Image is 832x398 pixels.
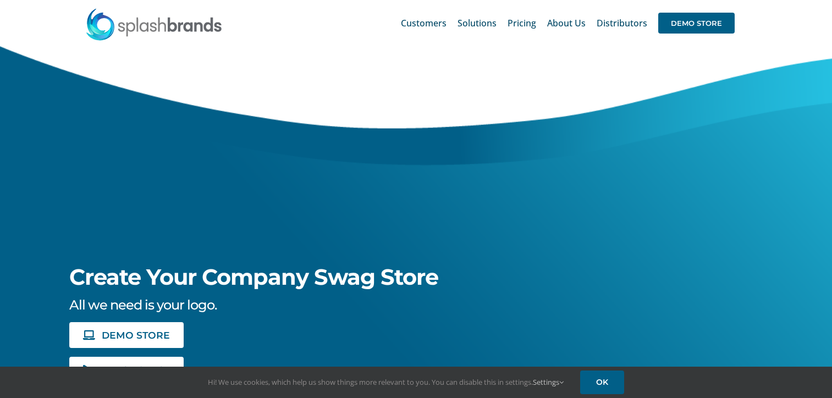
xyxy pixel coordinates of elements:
span: Pricing [508,19,536,27]
span: DEMO VIDEO [98,365,166,374]
span: Customers [401,19,447,27]
a: DEMO STORE [658,5,735,41]
a: Settings [533,377,564,387]
span: All we need is your logo. [69,297,217,313]
span: Hi! We use cookies, which help us show things more relevant to you. You can disable this in setti... [208,377,564,387]
span: Create Your Company Swag Store [69,263,438,290]
span: Distributors [597,19,647,27]
span: DEMO STORE [102,330,170,340]
a: Distributors [597,5,647,41]
a: Pricing [508,5,536,41]
img: SplashBrands.com Logo [85,8,223,41]
span: DEMO STORE [658,13,735,34]
span: Solutions [458,19,497,27]
a: DEMO STORE [69,322,184,348]
a: Customers [401,5,447,41]
a: OK [580,371,624,394]
span: About Us [547,19,586,27]
nav: Main Menu [401,5,735,41]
